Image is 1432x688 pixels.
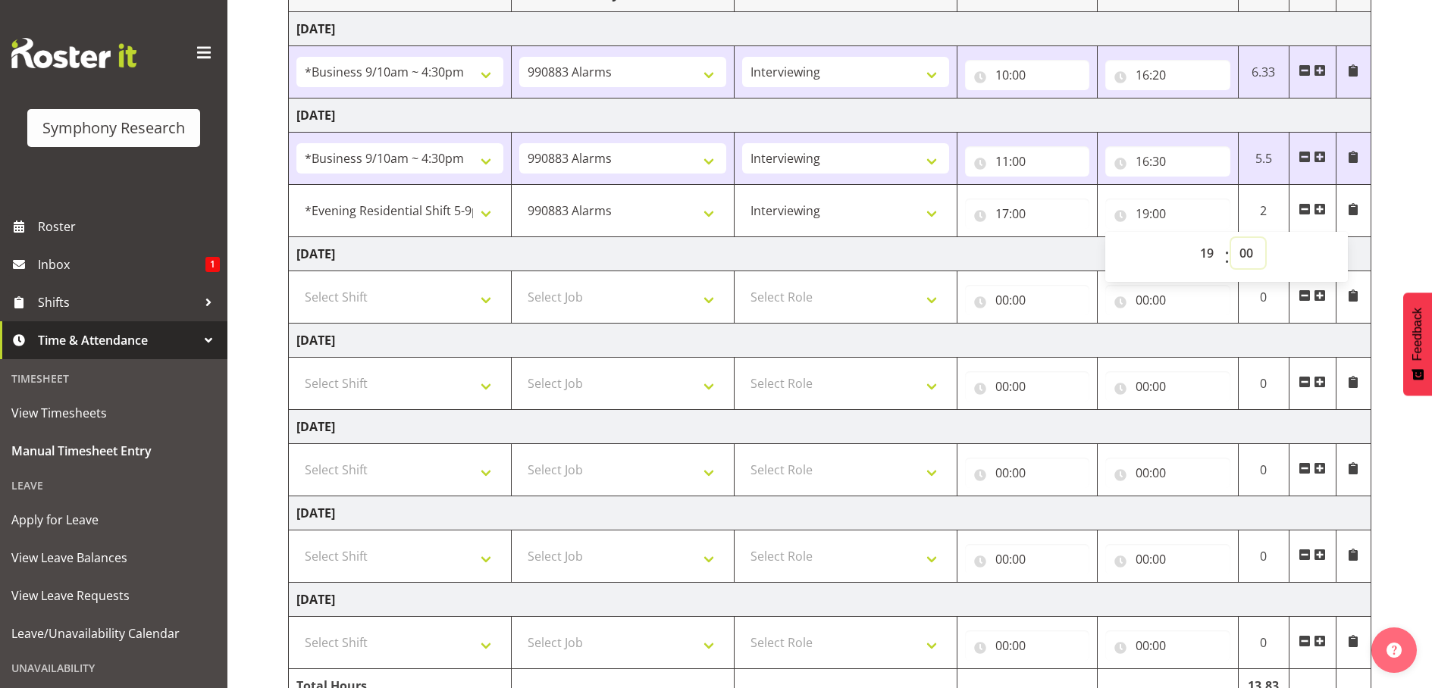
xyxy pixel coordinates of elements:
[11,439,216,462] span: Manual Timesheet Entry
[38,329,197,352] span: Time & Attendance
[1238,530,1289,583] td: 0
[965,285,1090,315] input: Click to select...
[11,546,216,569] span: View Leave Balances
[1105,630,1230,661] input: Click to select...
[38,215,220,238] span: Roster
[1105,199,1230,229] input: Click to select...
[4,470,224,501] div: Leave
[4,577,224,615] a: View Leave Requests
[1403,292,1432,396] button: Feedback - Show survey
[11,584,216,607] span: View Leave Requests
[1105,458,1230,488] input: Click to select...
[289,410,1371,444] td: [DATE]
[4,394,224,432] a: View Timesheets
[1105,544,1230,574] input: Click to select...
[11,38,136,68] img: Rosterit website logo
[1238,46,1289,99] td: 6.33
[1238,358,1289,410] td: 0
[11,402,216,424] span: View Timesheets
[4,432,224,470] a: Manual Timesheet Entry
[289,99,1371,133] td: [DATE]
[38,291,197,314] span: Shifts
[38,253,205,276] span: Inbox
[289,324,1371,358] td: [DATE]
[965,371,1090,402] input: Click to select...
[965,544,1090,574] input: Click to select...
[4,501,224,539] a: Apply for Leave
[1387,643,1402,658] img: help-xxl-2.png
[965,458,1090,488] input: Click to select...
[289,237,1371,271] td: [DATE]
[11,508,216,531] span: Apply for Leave
[1105,285,1230,315] input: Click to select...
[4,539,224,577] a: View Leave Balances
[1224,238,1230,276] span: :
[1105,60,1230,90] input: Click to select...
[965,199,1090,229] input: Click to select...
[11,622,216,645] span: Leave/Unavailability Calendar
[1238,133,1289,185] td: 5.5
[1105,146,1230,177] input: Click to select...
[289,583,1371,617] td: [DATE]
[289,12,1371,46] td: [DATE]
[1238,185,1289,237] td: 2
[4,363,224,394] div: Timesheet
[205,257,220,272] span: 1
[4,652,224,683] div: Unavailability
[4,615,224,652] a: Leave/Unavailability Calendar
[1238,271,1289,324] td: 0
[1105,371,1230,402] input: Click to select...
[1411,308,1424,361] span: Feedback
[1238,617,1289,669] td: 0
[42,117,185,139] div: Symphony Research
[1238,444,1289,496] td: 0
[965,60,1090,90] input: Click to select...
[965,630,1090,661] input: Click to select...
[965,146,1090,177] input: Click to select...
[289,496,1371,530] td: [DATE]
